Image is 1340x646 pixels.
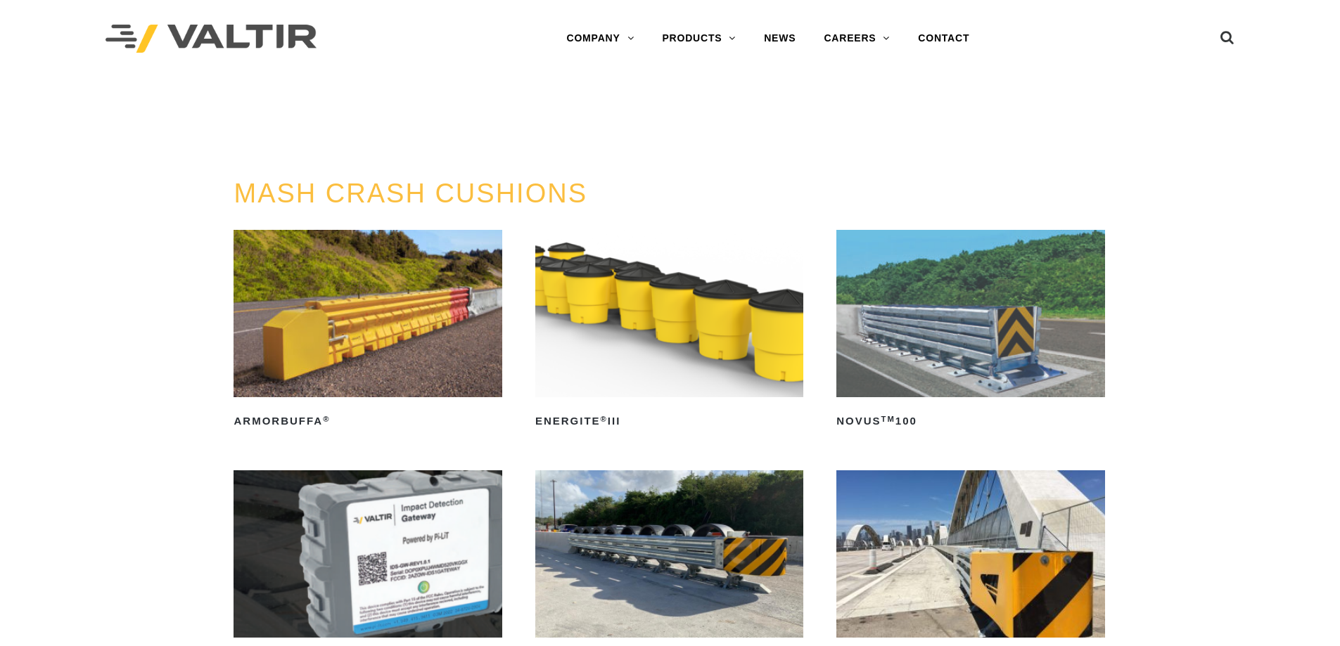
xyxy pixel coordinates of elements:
a: NEWS [750,25,810,53]
sup: TM [881,415,895,423]
h2: ArmorBuffa [234,410,502,432]
a: CONTACT [904,25,983,53]
a: NOVUSTM100 [836,230,1104,432]
sup: ® [323,415,330,423]
a: PRODUCTS [648,25,750,53]
a: CAREERS [810,25,904,53]
img: Valtir [106,25,317,53]
h2: NOVUS 100 [836,410,1104,432]
a: ENERGITE®III [535,230,803,432]
a: ArmorBuffa® [234,230,502,432]
a: COMPANY [552,25,648,53]
a: MASH CRASH CUSHIONS [234,179,587,208]
h2: ENERGITE III [535,410,803,432]
sup: ® [601,415,608,423]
